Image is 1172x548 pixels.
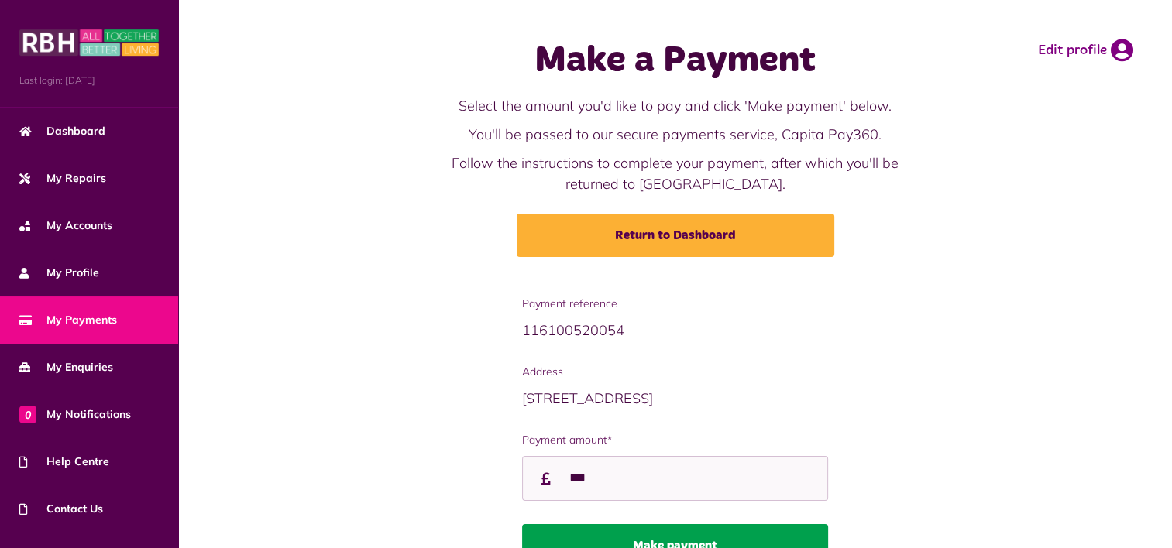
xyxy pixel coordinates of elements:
[19,406,36,423] span: 0
[19,217,112,234] span: My Accounts
[19,265,99,281] span: My Profile
[442,39,909,84] h1: Make a Payment
[442,124,909,145] p: You'll be passed to our secure payments service, Capita Pay360.
[19,170,106,187] span: My Repairs
[1038,39,1133,62] a: Edit profile
[19,312,117,328] span: My Payments
[522,321,624,339] span: 116100520054
[522,432,827,448] label: Payment amount*
[19,406,131,423] span: My Notifications
[522,364,827,380] span: Address
[522,389,653,407] span: [STREET_ADDRESS]
[442,152,909,194] p: Follow the instructions to complete your payment, after which you'll be returned to [GEOGRAPHIC_D...
[19,123,105,139] span: Dashboard
[19,501,103,517] span: Contact Us
[442,95,909,116] p: Select the amount you'd like to pay and click 'Make payment' below.
[522,296,827,312] span: Payment reference
[517,214,834,257] a: Return to Dashboard
[19,359,113,375] span: My Enquiries
[19,27,159,58] img: MyRBH
[19,454,109,470] span: Help Centre
[19,74,159,87] span: Last login: [DATE]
